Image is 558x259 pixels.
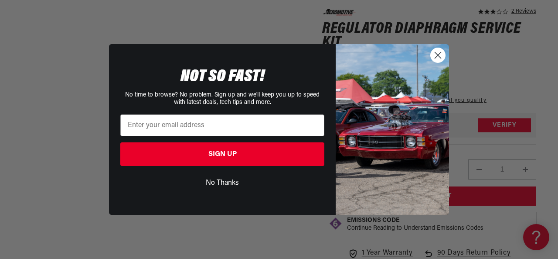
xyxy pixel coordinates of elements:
[120,114,324,136] input: Enter your email address
[180,68,265,86] span: NOT SO FAST!
[430,48,446,63] button: Close dialog
[336,44,449,214] img: 85cdd541-2605-488b-b08c-a5ee7b438a35.jpeg
[120,175,324,191] button: No Thanks
[120,142,324,166] button: SIGN UP
[125,92,320,106] span: No time to browse? No problem. Sign up and we'll keep you up to speed with latest deals, tech tip...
